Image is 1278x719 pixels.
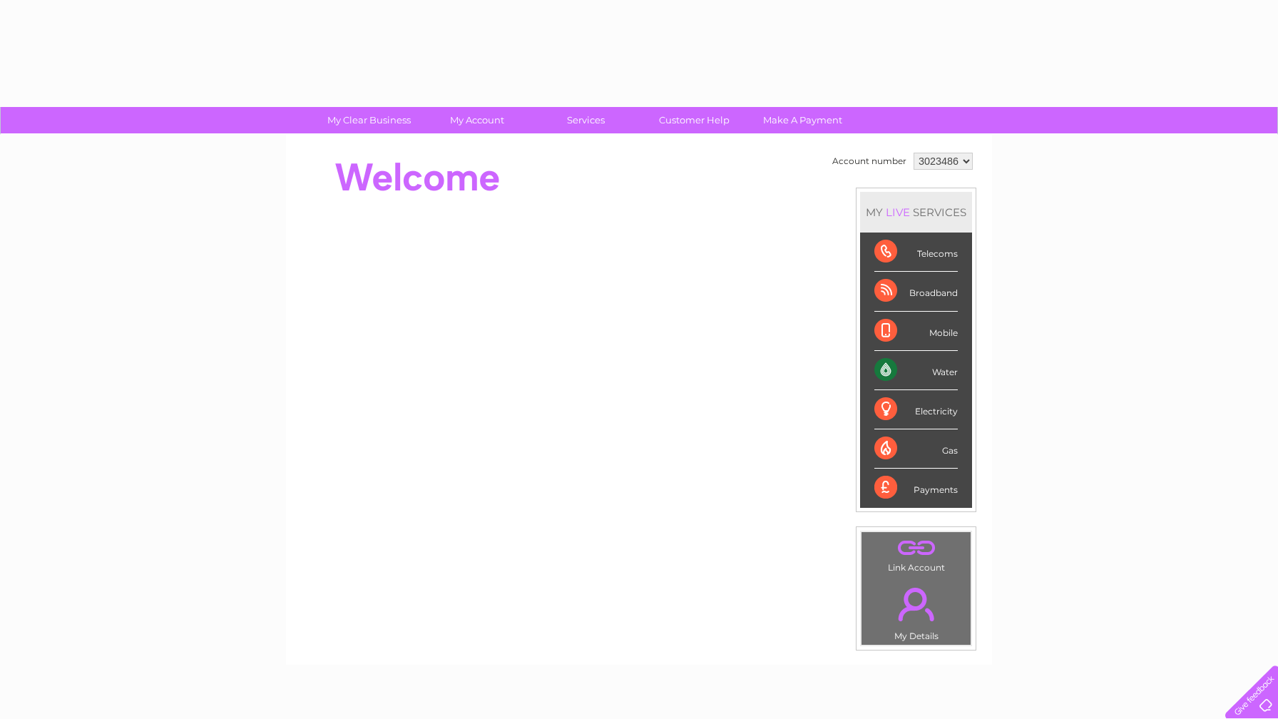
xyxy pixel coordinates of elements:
[744,107,862,133] a: Make A Payment
[829,149,910,173] td: Account number
[861,531,971,576] td: Link Account
[874,233,958,272] div: Telecoms
[861,576,971,646] td: My Details
[883,205,913,219] div: LIVE
[860,192,972,233] div: MY SERVICES
[874,351,958,390] div: Water
[527,107,645,133] a: Services
[310,107,428,133] a: My Clear Business
[874,312,958,351] div: Mobile
[874,429,958,469] div: Gas
[635,107,753,133] a: Customer Help
[419,107,536,133] a: My Account
[874,272,958,311] div: Broadband
[874,390,958,429] div: Electricity
[865,579,967,629] a: .
[874,469,958,507] div: Payments
[865,536,967,561] a: .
